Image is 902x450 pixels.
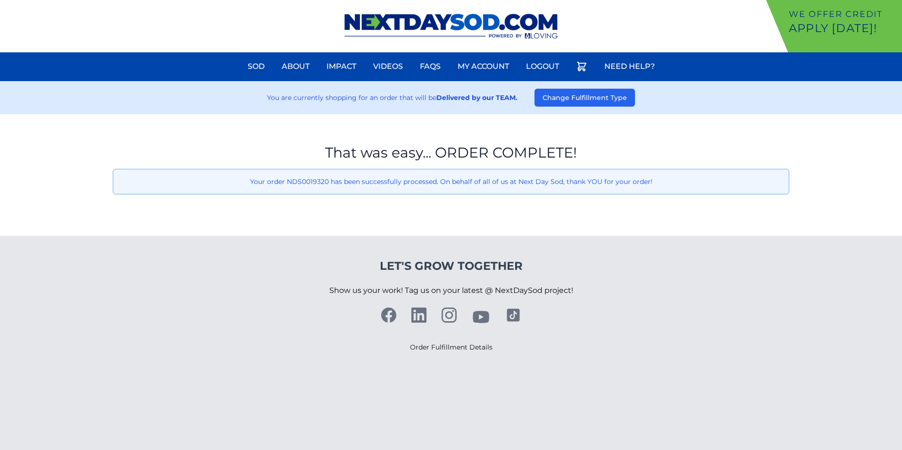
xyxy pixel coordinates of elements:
a: Videos [367,55,409,78]
a: Impact [321,55,362,78]
a: About [276,55,315,78]
a: Need Help? [599,55,660,78]
button: Change Fulfillment Type [535,89,635,107]
a: FAQs [414,55,446,78]
p: Your order NDS0019320 has been successfully processed. On behalf of all of us at Next Day Sod, th... [121,177,781,186]
strong: Delivered by our TEAM. [436,93,518,102]
p: Apply [DATE]! [789,21,898,36]
a: Logout [520,55,565,78]
h1: That was easy... ORDER COMPLETE! [113,144,789,161]
h4: Let's Grow Together [329,258,573,274]
a: My Account [452,55,515,78]
p: Show us your work! Tag us on your latest @ NextDaySod project! [329,274,573,308]
a: Order Fulfillment Details [410,343,493,351]
p: We offer Credit [789,8,898,21]
a: Sod [242,55,270,78]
